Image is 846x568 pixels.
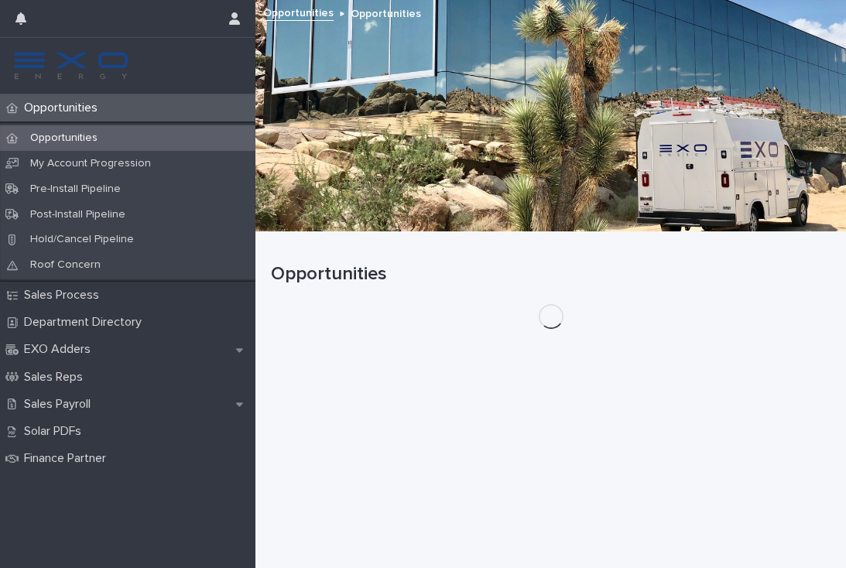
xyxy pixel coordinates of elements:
[18,258,113,272] p: Roof Concern
[351,4,421,21] p: Opportunities
[18,397,103,412] p: Sales Payroll
[18,208,138,221] p: Post-Install Pipeline
[18,132,110,145] p: Opportunities
[12,50,130,81] img: FKS5r6ZBThi8E5hshIGi
[18,183,133,196] p: Pre-Install Pipeline
[18,288,111,303] p: Sales Process
[18,424,94,439] p: Solar PDFs
[18,233,146,246] p: Hold/Cancel Pipeline
[18,451,118,466] p: Finance Partner
[18,101,110,115] p: Opportunities
[18,370,95,385] p: Sales Reps
[263,3,334,21] a: Opportunities
[271,263,831,286] h1: Opportunities
[18,342,103,357] p: EXO Adders
[18,157,163,170] p: My Account Progression
[18,315,154,330] p: Department Directory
